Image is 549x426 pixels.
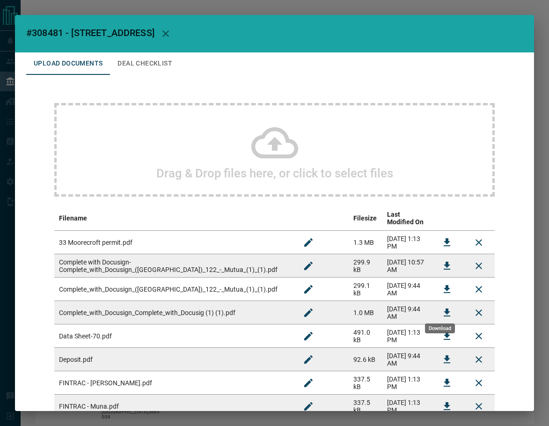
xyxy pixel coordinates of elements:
button: Download [436,278,458,301]
td: [DATE] 9:44 AM [382,301,431,324]
button: Download [436,372,458,394]
td: Complete_with_Docusign_Complete_with_Docusig (1) (1).pdf [54,301,293,324]
th: Last Modified On [382,206,431,231]
button: Remove File [468,278,490,301]
button: Remove File [468,301,490,324]
td: 491.0 kB [349,324,383,348]
td: [DATE] 1:13 PM [382,231,431,254]
td: [DATE] 9:44 AM [382,348,431,371]
td: 337.5 kB [349,371,383,395]
th: Filesize [349,206,383,231]
td: Complete_with_Docusign_([GEOGRAPHIC_DATA])_122_-_Mutua_(1)_(1).pdf [54,278,293,301]
th: edit column [293,206,349,231]
td: FINTRAC - Muna.pdf [54,395,293,418]
td: 1.0 MB [349,301,383,324]
button: Remove File [468,395,490,418]
button: Rename [297,325,320,347]
button: Download [436,325,458,347]
button: Rename [297,255,320,277]
td: Deposit.pdf [54,348,293,371]
button: Download [436,301,458,324]
button: Rename [297,348,320,371]
td: 299.9 kB [349,254,383,278]
td: 92.6 kB [349,348,383,371]
td: Data Sheet-70.pdf [54,324,293,348]
div: Drag & Drop files here, or click to select files [54,103,495,197]
td: [DATE] 1:13 PM [382,395,431,418]
td: 1.3 MB [349,231,383,254]
button: Rename [297,231,320,254]
h2: Drag & Drop files here, or click to select files [156,166,393,180]
button: Remove File [468,372,490,394]
button: Upload Documents [26,52,110,75]
button: Download [436,231,458,254]
button: Deal Checklist [110,52,180,75]
th: download action column [431,206,463,231]
th: delete file action column [463,206,495,231]
span: #308481 - [STREET_ADDRESS] [26,27,154,38]
button: Rename [297,395,320,418]
td: [DATE] 1:13 PM [382,371,431,395]
td: [DATE] 9:44 AM [382,278,431,301]
button: Download [436,395,458,418]
button: Rename [297,278,320,301]
td: FINTRAC - [PERSON_NAME].pdf [54,371,293,395]
button: Remove File [468,325,490,347]
td: [DATE] 1:13 PM [382,324,431,348]
td: [DATE] 10:57 AM [382,254,431,278]
div: Download [425,323,455,333]
td: 337.5 kB [349,395,383,418]
button: Remove File [468,348,490,371]
button: Download [436,348,458,371]
button: Rename [297,372,320,394]
td: Complete with Docusign- Complete_with_Docusign_([GEOGRAPHIC_DATA])_122_-_Mutua_(1)_(1).pdf [54,254,293,278]
button: Remove File [468,231,490,254]
td: 33 Moorecroft permit.pdf [54,231,293,254]
button: Rename [297,301,320,324]
td: 299.1 kB [349,278,383,301]
button: Download [436,255,458,277]
th: Filename [54,206,293,231]
button: Remove File [468,255,490,277]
